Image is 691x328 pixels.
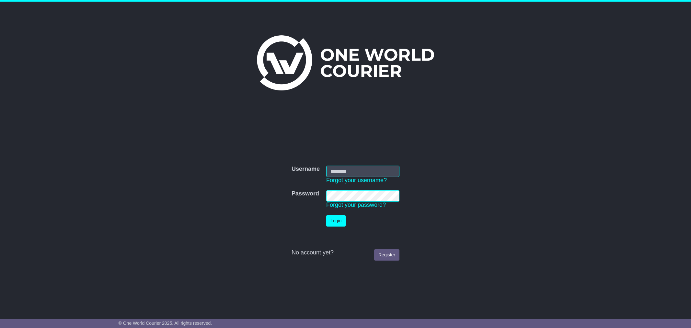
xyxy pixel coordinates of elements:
[292,249,399,256] div: No account yet?
[292,190,319,197] label: Password
[292,166,320,173] label: Username
[326,215,346,227] button: Login
[326,177,387,183] a: Forgot your username?
[119,321,212,326] span: © One World Courier 2025. All rights reserved.
[374,249,399,261] a: Register
[257,35,434,90] img: One World
[326,202,386,208] a: Forgot your password?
